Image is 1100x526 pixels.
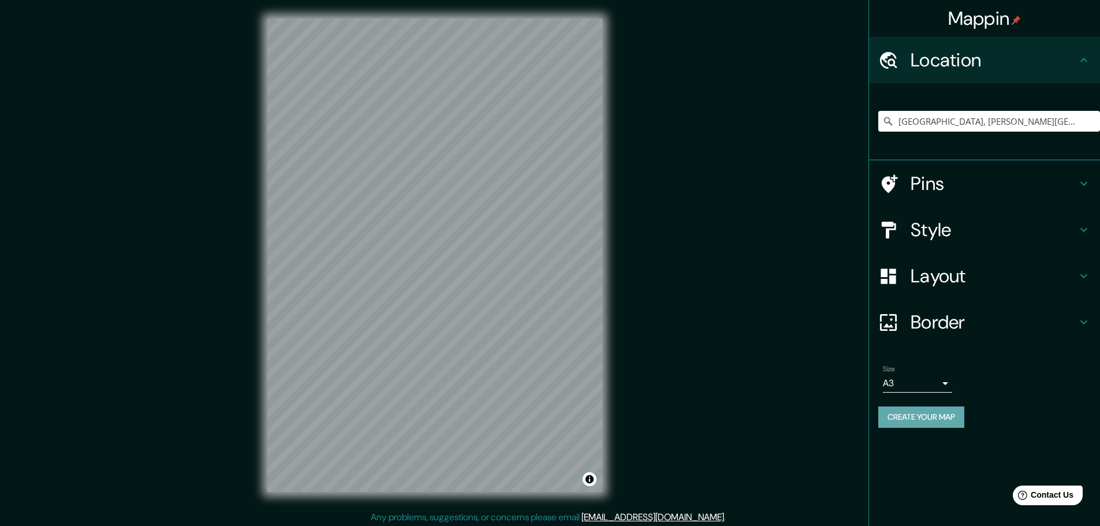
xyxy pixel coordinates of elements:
[869,161,1100,207] div: Pins
[869,299,1100,345] div: Border
[726,510,728,524] div: .
[583,472,596,486] button: Toggle attribution
[883,374,952,393] div: A3
[911,172,1077,195] h4: Pins
[878,406,964,428] button: Create your map
[728,510,730,524] div: .
[869,207,1100,253] div: Style
[371,510,726,524] p: Any problems, suggestions, or concerns please email .
[911,218,1077,241] h4: Style
[883,364,895,374] label: Size
[267,18,602,492] canvas: Map
[869,253,1100,299] div: Layout
[1012,16,1021,25] img: pin-icon.png
[911,311,1077,334] h4: Border
[911,264,1077,288] h4: Layout
[948,7,1021,30] h4: Mappin
[878,111,1100,132] input: Pick your city or area
[581,511,724,523] a: [EMAIL_ADDRESS][DOMAIN_NAME]
[869,37,1100,83] div: Location
[997,481,1087,513] iframe: Help widget launcher
[911,49,1077,72] h4: Location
